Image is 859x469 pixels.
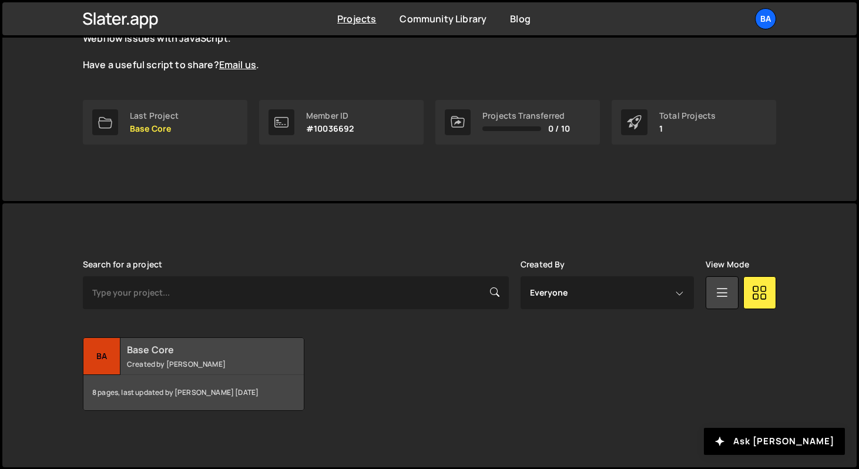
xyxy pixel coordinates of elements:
div: Member ID [306,111,354,120]
div: 8 pages, last updated by [PERSON_NAME] [DATE] [83,375,304,410]
label: Created By [521,260,565,269]
a: Email us [219,58,256,71]
a: Community Library [400,12,486,25]
a: Ba Base Core Created by [PERSON_NAME] 8 pages, last updated by [PERSON_NAME] [DATE] [83,337,304,411]
button: Ask [PERSON_NAME] [704,428,845,455]
div: Last Project [130,111,179,120]
span: 0 / 10 [548,124,570,133]
div: Total Projects [659,111,716,120]
p: The is live and growing. Explore the curated scripts to solve common Webflow issues with JavaScri... [83,19,506,72]
small: Created by [PERSON_NAME] [127,359,269,369]
label: Search for a project [83,260,162,269]
input: Type your project... [83,276,509,309]
a: Ba [755,8,776,29]
label: View Mode [706,260,749,269]
a: Last Project Base Core [83,100,247,145]
div: Ba [83,338,120,375]
h2: Base Core [127,343,269,356]
div: Projects Transferred [482,111,570,120]
p: Base Core [130,124,179,133]
p: 1 [659,124,716,133]
a: Blog [510,12,531,25]
a: Projects [337,12,376,25]
p: #10036692 [306,124,354,133]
